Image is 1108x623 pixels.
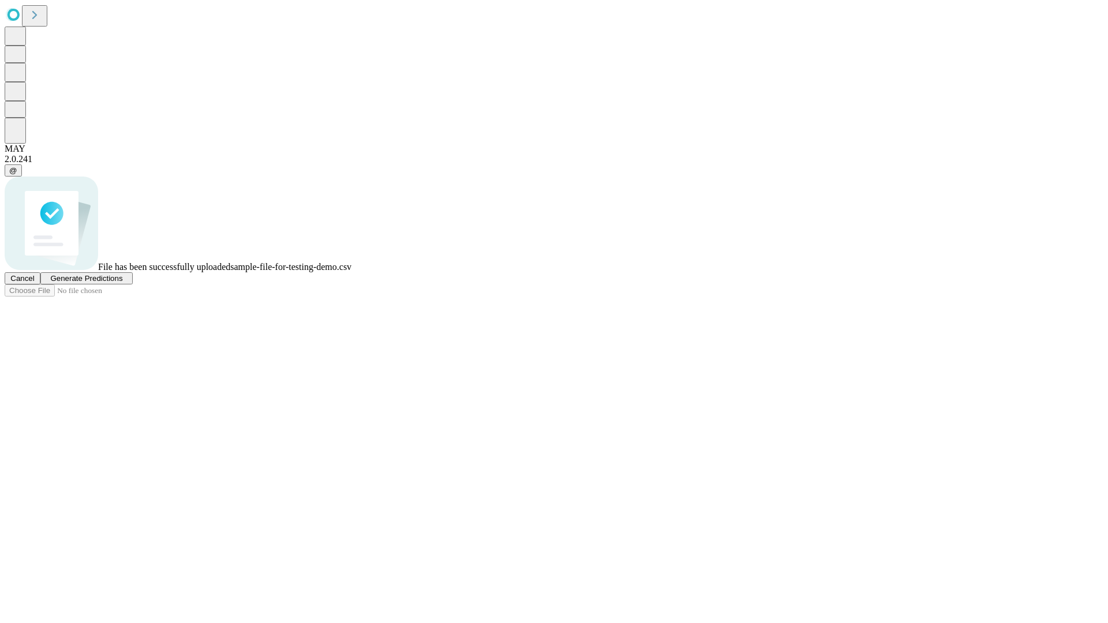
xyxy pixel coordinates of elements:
span: Cancel [10,274,35,283]
div: MAY [5,144,1103,154]
button: @ [5,164,22,177]
div: 2.0.241 [5,154,1103,164]
span: sample-file-for-testing-demo.csv [230,262,351,272]
span: Generate Predictions [50,274,122,283]
button: Cancel [5,272,40,284]
button: Generate Predictions [40,272,133,284]
span: File has been successfully uploaded [98,262,230,272]
span: @ [9,166,17,175]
